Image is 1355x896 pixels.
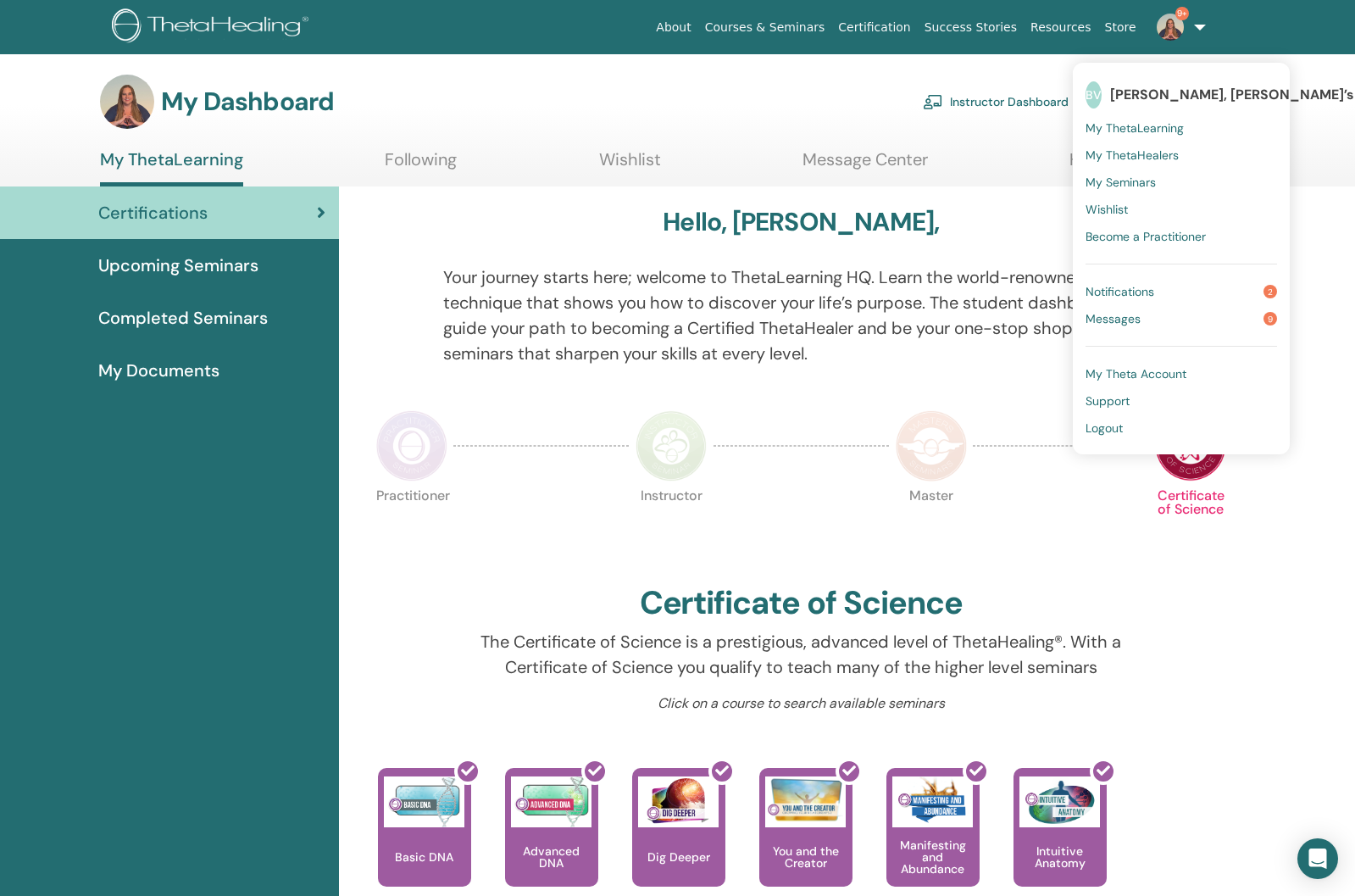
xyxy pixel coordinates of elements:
img: chalkboard-teacher.svg [923,94,943,109]
img: default.jpg [100,75,154,129]
a: My ThetaLearning [100,149,243,186]
span: 9 [1263,312,1277,326]
span: 2 [1263,285,1277,298]
a: Store [1098,12,1143,43]
a: Messages9 [1086,305,1277,332]
a: Support [1086,387,1277,415]
img: logo.png [112,8,314,47]
h3: Hello, [PERSON_NAME], [663,207,939,237]
p: You and the Creator [759,845,852,869]
a: Resources [1024,12,1098,43]
p: Your journey starts here; welcome to ThetaLearning HQ. Learn the world-renowned technique that sh... [443,264,1158,366]
img: default.jpg [1157,14,1184,41]
span: Completed Seminars [98,305,268,331]
a: Instructor Dashboard [923,83,1069,120]
a: BV[PERSON_NAME], [PERSON_NAME]’s daughter [1086,75,1277,114]
span: Support [1086,393,1130,409]
img: Basic DNA [384,776,464,827]
a: Following [385,149,457,182]
img: You and the Creator [765,776,846,823]
span: 9+ [1175,7,1189,20]
img: Manifesting and Abundance [892,776,973,827]
p: Dig Deeper [641,851,717,863]
a: Help & Resources [1069,149,1206,182]
a: Become a Practitioner [1086,223,1277,250]
p: Master [896,489,967,560]
a: My ThetaLearning [1086,114,1277,142]
h3: My Dashboard [161,86,334,117]
p: Practitioner [376,489,447,560]
span: My ThetaHealers [1086,147,1179,163]
a: Message Center [802,149,928,182]
h2: Certificate of Science [640,584,963,623]
p: Advanced DNA [505,845,598,869]
a: About [649,12,697,43]
p: Instructor [636,489,707,560]
a: Certification [831,12,917,43]
a: My Theta Account [1086,360,1277,387]
p: The Certificate of Science is a prestigious, advanced level of ThetaHealing®. With a Certificate ... [443,629,1158,680]
div: Open Intercom Messenger [1297,838,1338,879]
img: Dig Deeper [638,776,719,827]
img: Master [896,410,967,481]
a: Courses & Seminars [698,12,832,43]
span: Certifications [98,200,208,225]
a: My Seminars [1086,169,1277,196]
span: BV [1086,81,1102,109]
p: Certificate of Science [1155,489,1226,560]
span: Upcoming Seminars [98,253,258,278]
a: My ThetaHealers [1086,142,1277,169]
ul: 9+ [1073,63,1290,454]
a: Notifications2 [1086,278,1277,305]
p: Intuitive Anatomy [1013,845,1107,869]
span: My Seminars [1086,175,1156,190]
span: Messages [1086,311,1141,326]
img: Intuitive Anatomy [1019,776,1100,827]
span: My Documents [98,358,219,383]
span: Wishlist [1086,202,1128,217]
a: Logout [1086,415,1277,442]
img: Practitioner [376,410,447,481]
span: Become a Practitioner [1086,229,1206,244]
a: Success Stories [918,12,1024,43]
span: Notifications [1086,284,1154,299]
img: Instructor [636,410,707,481]
p: Manifesting and Abundance [886,839,980,875]
span: Logout [1086,420,1123,436]
p: Click on a course to search available seminars [443,693,1158,714]
img: Advanced DNA [511,776,591,827]
span: My Theta Account [1086,366,1186,381]
a: Wishlist [1086,196,1277,223]
span: My ThetaLearning [1086,120,1184,136]
a: Wishlist [599,149,661,182]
